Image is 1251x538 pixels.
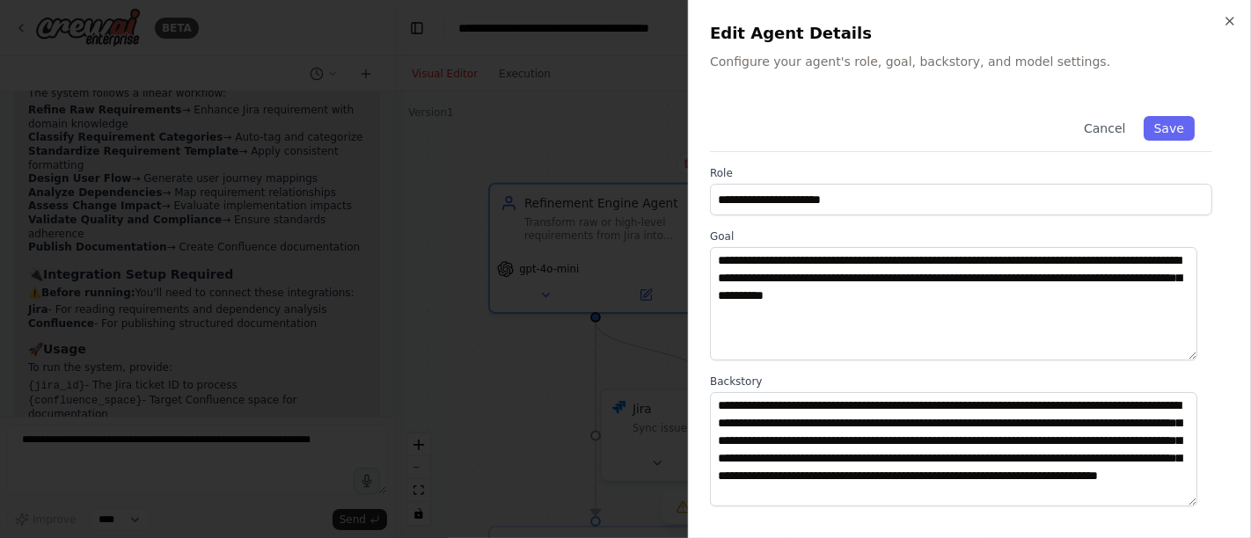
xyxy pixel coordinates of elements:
[1073,116,1136,141] button: Cancel
[710,21,1230,46] h2: Edit Agent Details
[710,53,1230,70] p: Configure your agent's role, goal, backstory, and model settings.
[710,166,1212,180] label: Role
[1144,116,1195,141] button: Save
[710,374,1212,389] label: Backstory
[710,229,1212,244] label: Goal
